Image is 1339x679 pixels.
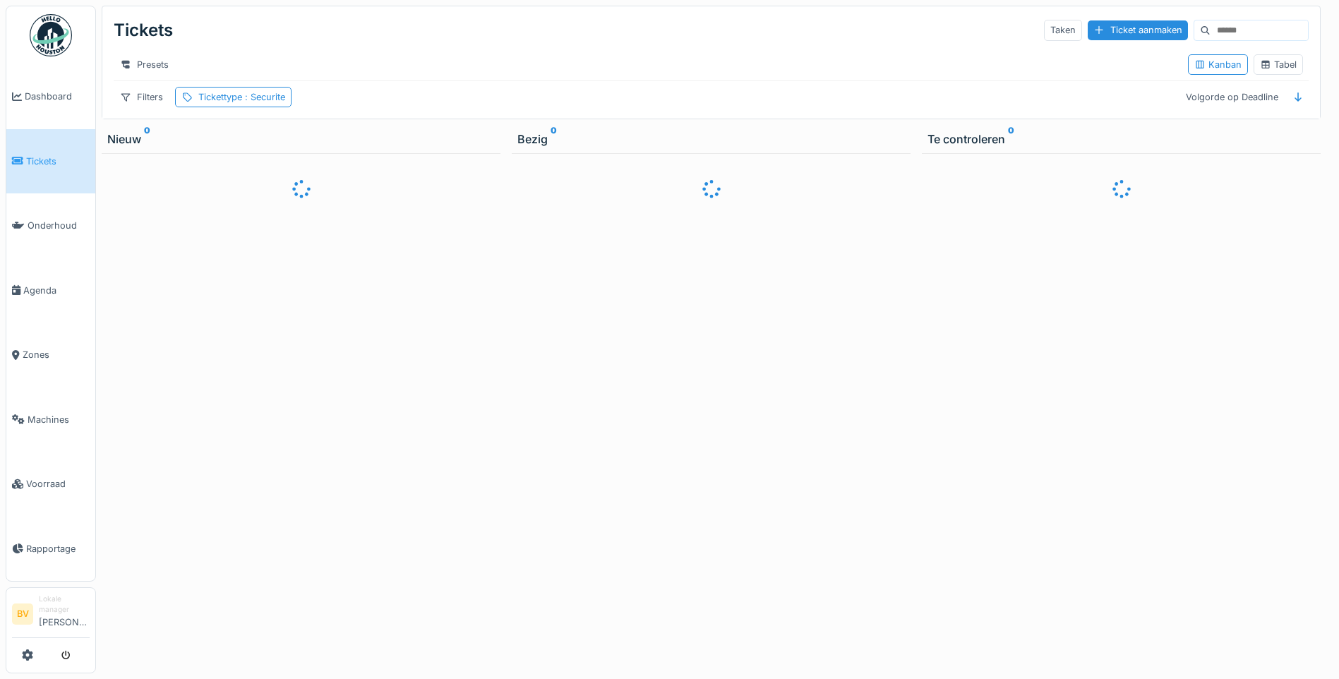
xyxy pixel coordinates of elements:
a: Rapportage [6,517,95,582]
sup: 0 [551,131,557,148]
div: Volgorde op Deadline [1179,87,1285,107]
span: Machines [28,413,90,426]
span: : Securite [242,92,285,102]
span: Voorraad [26,477,90,491]
a: Onderhoud [6,193,95,258]
span: Rapportage [26,542,90,555]
sup: 0 [144,131,150,148]
span: Agenda [23,284,90,297]
a: Agenda [6,258,95,323]
div: Taken [1044,20,1082,40]
a: Voorraad [6,452,95,517]
div: Te controleren [927,131,1315,148]
sup: 0 [1008,131,1014,148]
a: Tickets [6,129,95,194]
span: Tickets [26,155,90,168]
a: Machines [6,387,95,452]
li: BV [12,603,33,625]
img: Badge_color-CXgf-gQk.svg [30,14,72,56]
a: Zones [6,323,95,387]
a: Dashboard [6,64,95,129]
div: Lokale manager [39,594,90,615]
span: Onderhoud [28,219,90,232]
div: Tickettype [198,90,285,104]
div: Bezig [517,131,905,148]
span: Dashboard [25,90,90,103]
li: [PERSON_NAME] [39,594,90,635]
div: Kanban [1194,58,1242,71]
div: Tabel [1260,58,1297,71]
div: Nieuw [107,131,495,148]
div: Presets [114,54,175,75]
div: Tickets [114,12,173,49]
div: Filters [114,87,169,107]
div: Ticket aanmaken [1088,20,1188,40]
a: BV Lokale manager[PERSON_NAME] [12,594,90,638]
span: Zones [23,348,90,361]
